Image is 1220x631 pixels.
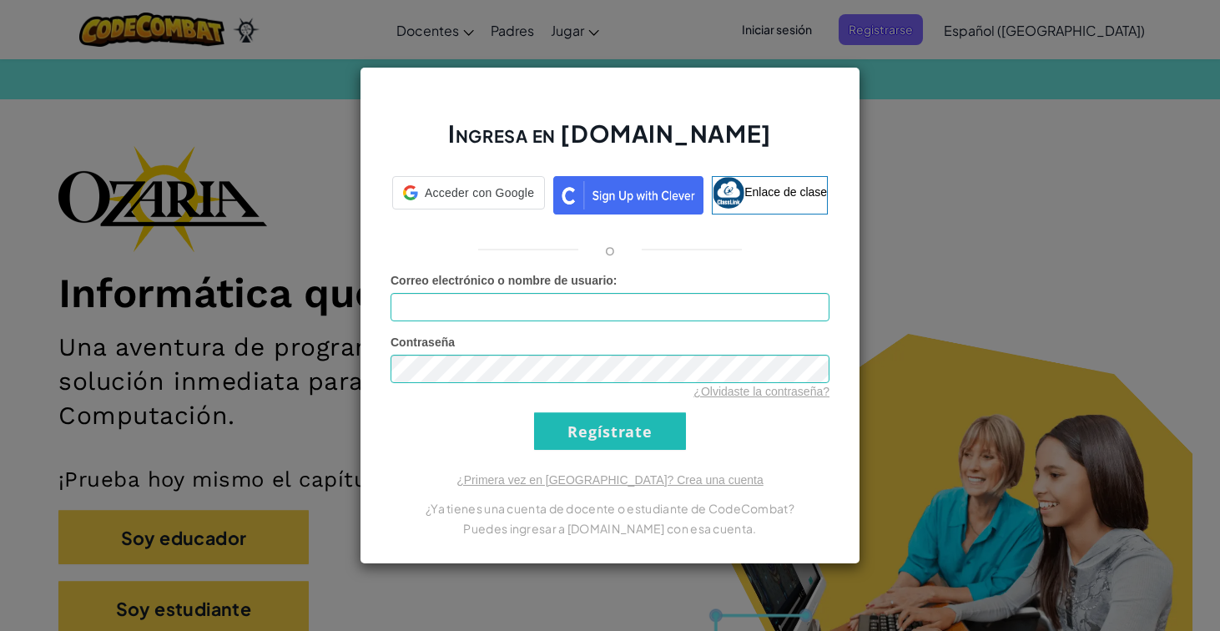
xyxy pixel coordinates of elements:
font: Puedes ingresar a [DOMAIN_NAME] con esa cuenta. [463,521,756,536]
img: clever_sso_button@2x.png [553,176,703,215]
input: Regístrate [534,412,686,450]
a: ¿Primera vez en [GEOGRAPHIC_DATA]? Crea una cuenta [456,473,764,487]
font: Acceder con Google [425,186,534,199]
a: Acceder con Google [392,176,545,215]
font: Correo electrónico o nombre de usuario [391,274,613,287]
font: ¿Ya tienes una cuenta de docente o estudiante de CodeCombat? [426,501,794,516]
font: : [613,274,618,287]
font: Contraseña [391,336,455,349]
img: classlink-logo-small.png [713,177,744,209]
font: o [605,240,615,259]
div: Acceder con Google [392,176,545,209]
a: ¿Olvidaste la contraseña? [693,385,829,398]
font: Enlace de clase [744,185,827,199]
font: Ingresa en [DOMAIN_NAME] [448,119,771,148]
